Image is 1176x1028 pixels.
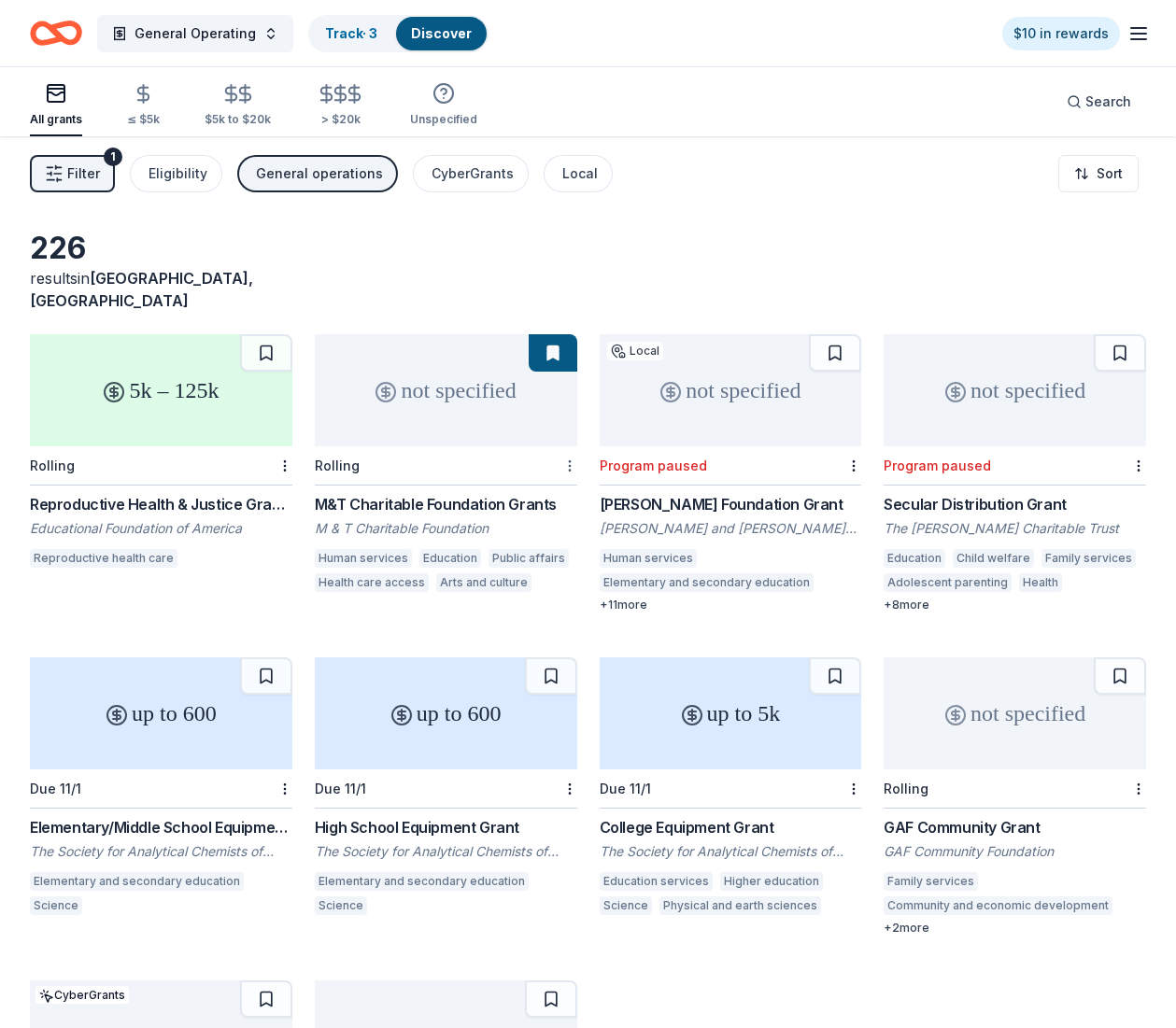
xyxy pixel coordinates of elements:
[411,25,472,41] a: Discover
[149,162,207,185] div: Eligibility
[884,493,1146,515] div: Secular Distribution Grant
[67,162,100,185] span: Filter
[315,493,577,515] div: M&T Charitable Foundation Grants
[884,334,1146,446] div: not specified
[315,334,577,598] a: not specifiedRollingM&T Charitable Foundation GrantsM & T Charitable FoundationHuman servicesEduc...
[30,230,292,267] div: 226
[30,269,253,310] span: in
[205,76,271,136] button: $5k to $20k
[35,986,129,1004] div: CyberGrants
[600,458,707,473] div: Program paused
[30,334,292,573] a: 5k – 125kRollingReproductive Health & Justice Grant ProgramEducational Foundation of AmericaRepro...
[30,334,292,446] div: 5k – 125k
[884,781,928,796] div: Rolling
[884,549,945,568] div: Education
[30,267,292,312] div: results
[600,334,862,446] div: not specified
[1019,573,1062,592] div: Health
[600,334,862,613] a: not specifiedLocalProgram paused[PERSON_NAME] Foundation Grant[PERSON_NAME] and [PERSON_NAME] Fou...
[600,493,862,515] div: [PERSON_NAME] Foundation Grant
[316,112,365,127] div: > $20k
[30,458,75,473] div: Rolling
[315,573,429,592] div: Health care access
[436,573,531,592] div: Arts and culture
[30,816,292,838] div: Elementary/Middle School Equipment Grant
[884,921,1146,936] div: + 2 more
[410,112,477,127] div: Unspecified
[30,519,292,538] div: Educational Foundation of America
[1002,17,1120,50] a: $10 in rewards
[884,598,1146,613] div: + 8 more
[30,75,82,136] button: All grants
[1097,162,1123,185] span: Sort
[600,872,713,891] div: Education services
[30,112,82,127] div: All grants
[600,781,651,796] div: Due 11/1
[127,112,160,127] div: ≤ $5k
[419,549,481,568] div: Education
[607,342,663,360] div: Local
[97,15,293,52] button: General Operating
[315,781,366,796] div: Due 11/1
[1041,549,1136,568] div: Family services
[600,657,862,769] div: up to 5k
[30,657,292,921] a: up to 600Due 11/1Elementary/Middle School Equipment GrantThe Society for Analytical Chemists of [...
[315,549,412,568] div: Human services
[410,75,477,136] button: Unspecified
[205,112,271,127] div: $5k to $20k
[544,155,613,192] button: Local
[884,816,1146,838] div: GAF Community Grant
[104,148,122,166] div: 1
[30,872,244,891] div: Elementary and secondary education
[315,334,577,446] div: not specified
[562,162,598,185] div: Local
[600,598,862,613] div: + 11 more
[30,842,292,861] div: The Society for Analytical Chemists of [GEOGRAPHIC_DATA] and The Spectroscopy Society of [US_STATE]
[600,573,814,592] div: Elementary and secondary education
[315,816,577,838] div: High School Equipment Grant
[884,657,1146,769] div: not specified
[884,842,1146,861] div: GAF Community Foundation
[315,458,360,473] div: Rolling
[325,25,377,41] a: Track· 3
[600,549,697,568] div: Human services
[600,896,652,915] div: Science
[720,872,823,891] div: Higher education
[1052,83,1146,120] button: Search
[315,657,577,921] a: up to 600Due 11/1High School Equipment GrantThe Society for Analytical Chemists of [GEOGRAPHIC_DA...
[953,549,1034,568] div: Child welfare
[30,781,81,796] div: Due 11/1
[600,657,862,921] a: up to 5kDue 11/1College Equipment GrantThe Society for Analytical Chemists of [GEOGRAPHIC_DATA] a...
[256,162,383,185] div: General operations
[315,872,529,891] div: Elementary and secondary education
[316,76,365,136] button: > $20k
[884,334,1146,613] a: not specifiedProgram pausedSecular Distribution GrantThe [PERSON_NAME] Charitable TrustEducationC...
[884,657,1146,936] a: not specifiedRollingGAF Community GrantGAF Community FoundationFamily servicesCommunity and econo...
[237,155,398,192] button: General operations
[884,573,1012,592] div: Adolescent parenting
[1058,155,1139,192] button: Sort
[600,519,862,538] div: [PERSON_NAME] and [PERSON_NAME] Foundation
[315,657,577,769] div: up to 600
[30,493,292,515] div: Reproductive Health & Justice Grant Program
[30,657,292,769] div: up to 600
[884,519,1146,538] div: The [PERSON_NAME] Charitable Trust
[315,519,577,538] div: M & T Charitable Foundation
[884,896,1112,915] div: Community and economic development
[413,155,529,192] button: CyberGrants
[600,816,862,838] div: College Equipment Grant
[432,162,514,185] div: CyberGrants
[30,269,253,310] span: [GEOGRAPHIC_DATA], [GEOGRAPHIC_DATA]
[489,549,569,568] div: Public affairs
[659,896,821,915] div: Physical and earth sciences
[30,549,177,568] div: Reproductive health care
[884,458,991,473] div: Program paused
[30,11,82,55] a: Home
[127,76,160,136] button: ≤ $5k
[600,842,862,861] div: The Society for Analytical Chemists of [GEOGRAPHIC_DATA] and The Spectroscopy Society of [US_STATE]
[135,22,256,45] span: General Operating
[315,842,577,861] div: The Society for Analytical Chemists of [GEOGRAPHIC_DATA] and The Spectroscopy Society of [US_STATE]
[884,872,978,891] div: Family services
[30,896,82,915] div: Science
[308,15,489,52] button: Track· 3Discover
